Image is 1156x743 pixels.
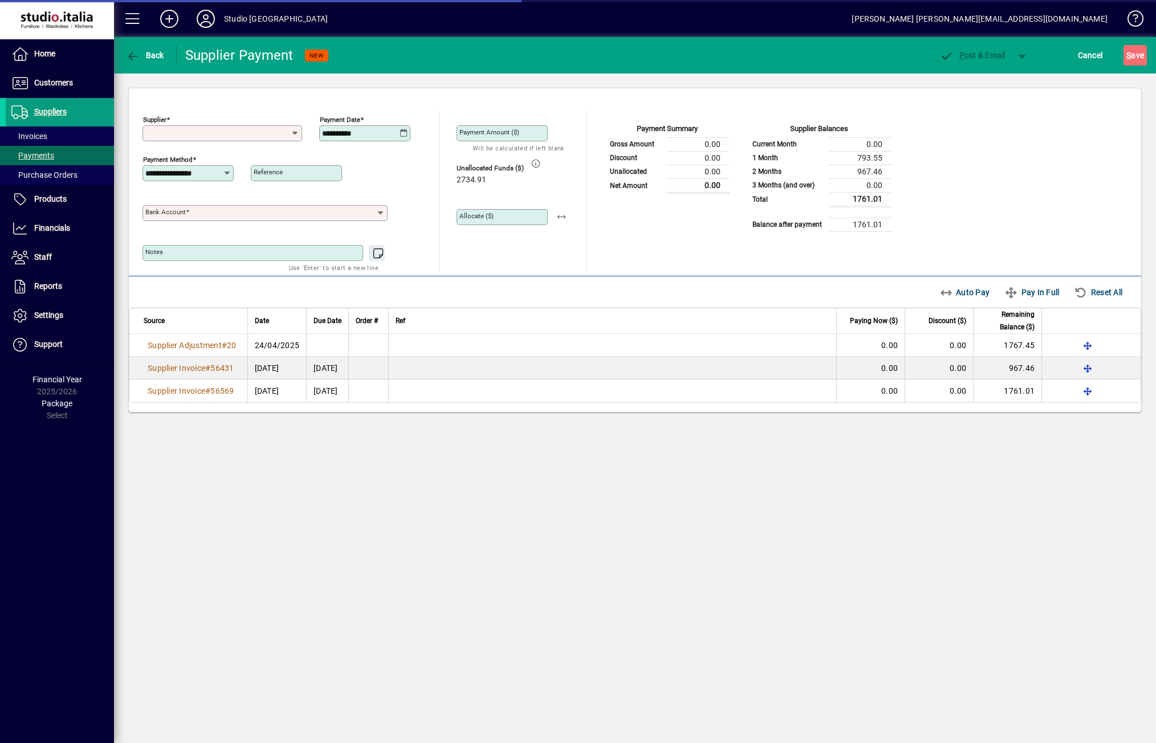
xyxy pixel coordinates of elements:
td: [DATE] [306,379,348,402]
span: 56569 [210,386,234,395]
mat-label: Notes [145,248,163,256]
mat-label: Supplier [143,116,166,124]
span: 2734.91 [457,175,486,185]
td: 1 Month [747,151,829,165]
span: # [205,364,210,373]
app-page-summary-card: Supplier Balances [747,111,892,232]
span: 1761.01 [1004,386,1035,395]
span: Financials [34,223,70,232]
a: Settings [6,301,114,330]
span: 1767.45 [1004,341,1035,350]
button: Profile [188,9,224,29]
button: Reset All [1069,282,1127,303]
span: ave [1126,46,1144,64]
span: S [1126,51,1131,60]
app-page-header-button: Back [114,45,177,66]
td: 793.55 [829,151,892,165]
span: ost & Email [939,51,1006,60]
a: Support [6,330,114,359]
mat-label: Bank Account [145,208,186,216]
span: [DATE] [255,386,279,395]
mat-hint: Use 'Enter' to start a new line [289,261,378,274]
span: P [959,51,964,60]
td: 0.00 [667,151,730,165]
td: 0.00 [667,178,730,193]
span: 0.00 [881,386,898,395]
td: Balance after payment [747,218,829,231]
span: Support [34,340,63,349]
span: 0.00 [950,341,966,350]
span: Reset All [1074,283,1122,301]
span: # [205,386,210,395]
td: 0.00 [667,165,730,178]
button: Post & Email [934,45,1011,66]
span: 0.00 [881,364,898,373]
mat-label: Payment Date [320,116,360,124]
a: Staff [6,243,114,272]
td: Discount [604,151,667,165]
td: 0.00 [829,137,892,151]
mat-label: Payment method [143,156,193,164]
span: 0.00 [950,386,966,395]
a: Supplier Invoice#56569 [144,385,238,397]
span: 20 [227,341,237,350]
a: Financials [6,214,114,243]
td: 1761.01 [829,218,892,231]
a: Customers [6,69,114,97]
a: Reports [6,272,114,301]
a: Home [6,40,114,68]
div: Supplier Payment [185,46,294,64]
span: 967.46 [1009,364,1035,373]
mat-label: Payment Amount ($) [459,128,519,136]
td: 1761.01 [829,192,892,206]
a: Payments [6,146,114,165]
button: Add [151,9,188,29]
td: 3 Months (and over) [747,178,829,192]
span: Invoices [11,132,47,141]
td: Total [747,192,829,206]
span: [DATE] [255,364,279,373]
span: Package [42,399,72,408]
span: 56431 [210,364,234,373]
span: Settings [34,311,63,320]
a: Purchase Orders [6,165,114,185]
span: NEW [310,52,324,59]
span: Paying Now ($) [850,315,898,327]
button: Pay In Full [1000,282,1064,303]
mat-label: Reference [254,168,283,176]
span: Pay In Full [1004,283,1059,301]
div: Payment Summary [604,123,730,137]
a: Products [6,185,114,214]
span: Ref [396,315,405,327]
span: Unallocated Funds ($) [457,165,525,172]
mat-hint: Will be calculated if left blank [473,141,564,154]
span: Purchase Orders [11,170,78,179]
app-page-summary-card: Payment Summary [604,111,730,194]
td: [DATE] [306,357,348,379]
a: Invoices [6,126,114,146]
span: Supplier Invoice [148,386,205,395]
span: Source [144,315,165,327]
span: Discount ($) [929,315,966,327]
span: Payments [11,151,54,160]
span: Remaining Balance ($) [980,308,1035,333]
div: [PERSON_NAME] [PERSON_NAME][EMAIL_ADDRESS][DOMAIN_NAME] [852,10,1108,28]
span: Supplier Invoice [148,364,205,373]
span: Back [126,51,164,60]
div: Supplier Balances [747,123,892,137]
span: Financial Year [32,375,82,384]
mat-label: Allocate ($) [459,212,494,220]
span: Products [34,194,67,203]
span: Supplier Adjustment [148,341,222,350]
td: Net Amount [604,178,667,193]
span: Home [34,49,55,58]
button: Cancel [1075,45,1106,66]
td: 0.00 [667,137,730,151]
span: Staff [34,252,52,262]
span: 0.00 [950,364,966,373]
a: Knowledge Base [1119,2,1142,39]
span: Due Date [314,315,341,327]
td: Gross Amount [604,137,667,151]
span: 24/04/2025 [255,341,300,350]
td: Current Month [747,137,829,151]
